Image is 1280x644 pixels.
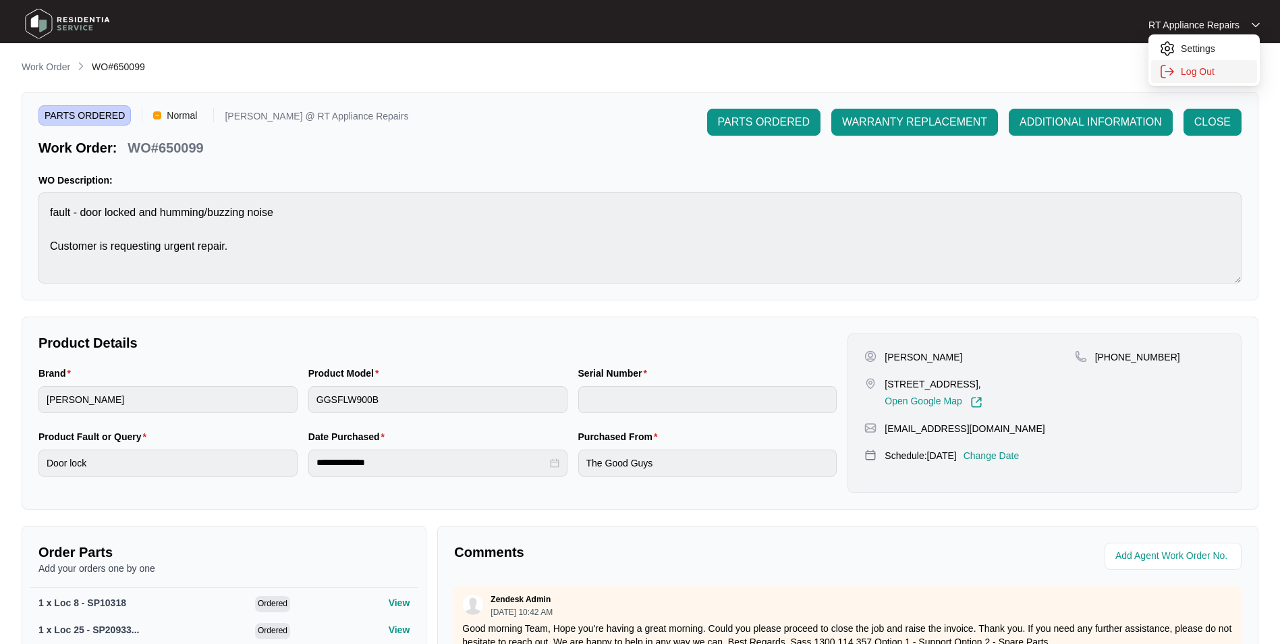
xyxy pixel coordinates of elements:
[1095,350,1180,364] p: [PHONE_NUMBER]
[864,422,876,434] img: map-pin
[864,350,876,363] img: user-pin
[578,386,837,413] input: Serial Number
[463,595,483,615] img: user.svg
[316,456,547,470] input: Date Purchased
[491,594,551,605] p: Zendesk Admin
[1181,65,1249,78] p: Log Out
[1020,114,1162,130] span: ADDITIONAL INFORMATION
[491,608,553,616] p: [DATE] 10:42 AM
[885,449,956,462] p: Schedule: [DATE]
[970,396,982,408] img: Link-External
[1148,18,1240,32] p: RT Appliance Repairs
[38,562,410,575] p: Add your orders one by one
[19,60,73,75] a: Work Order
[885,377,982,391] p: [STREET_ADDRESS],
[225,111,408,126] p: [PERSON_NAME] @ RT Appliance Repairs
[308,430,390,444] label: Date Purchased
[578,430,663,444] label: Purchased From
[1184,109,1242,136] button: CLOSE
[38,333,837,352] p: Product Details
[38,386,298,413] input: Brand
[38,450,298,477] input: Product Fault or Query
[1252,22,1260,28] img: dropdown arrow
[128,138,203,157] p: WO#650099
[38,367,76,380] label: Brand
[38,105,131,126] span: PARTS ORDERED
[308,367,385,380] label: Product Model
[161,105,202,126] span: Normal
[578,367,652,380] label: Serial Number
[1159,63,1175,80] img: settings icon
[308,386,567,413] input: Product Model
[1115,548,1233,564] input: Add Agent Work Order No.
[831,109,998,136] button: WARRANTY REPLACEMENT
[22,60,70,74] p: Work Order
[38,597,126,608] span: 1 x Loc 8 - SP10318
[76,61,86,72] img: chevron-right
[964,449,1020,462] p: Change Date
[885,422,1045,435] p: [EMAIL_ADDRESS][DOMAIN_NAME]
[718,114,810,130] span: PARTS ORDERED
[20,3,115,44] img: residentia service logo
[153,111,161,119] img: Vercel Logo
[1194,114,1231,130] span: CLOSE
[38,173,1242,187] p: WO Description:
[38,430,152,444] label: Product Fault or Query
[1181,42,1249,55] p: Settings
[389,596,410,610] p: View
[578,450,837,477] input: Purchased From
[707,109,820,136] button: PARTS ORDERED
[38,543,410,562] p: Order Parts
[255,623,290,639] span: Ordered
[864,377,876,390] img: map-pin
[38,192,1242,284] textarea: fault - door locked and humming/buzzing noise Customer is requesting urgent repair.
[842,114,987,130] span: WARRANTY REPLACEMENT
[92,61,145,72] span: WO#650099
[38,138,117,157] p: Work Order:
[255,596,290,612] span: Ordered
[389,623,410,637] p: View
[38,624,139,635] span: 1 x Loc 25 - SP20933...
[885,350,962,364] p: [PERSON_NAME]
[1159,41,1175,57] img: settings icon
[454,543,838,562] p: Comments
[885,396,982,408] a: Open Google Map
[864,449,876,461] img: map-pin
[1009,109,1173,136] button: ADDITIONAL INFORMATION
[1075,350,1087,363] img: map-pin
